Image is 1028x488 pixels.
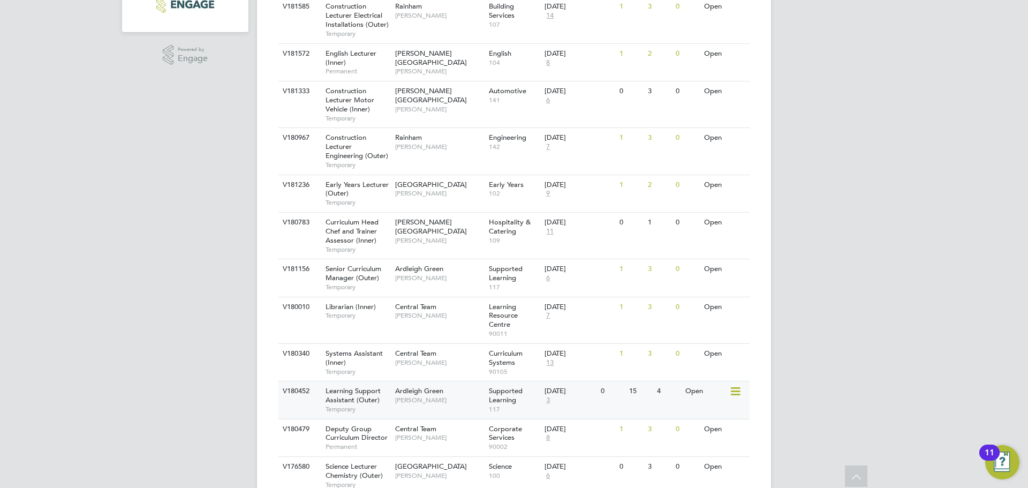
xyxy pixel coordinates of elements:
[280,457,318,477] div: V176580
[645,81,673,101] div: 3
[545,218,614,227] div: [DATE]
[617,297,645,317] div: 1
[617,344,645,364] div: 1
[701,297,748,317] div: Open
[395,142,483,151] span: [PERSON_NAME]
[673,344,701,364] div: 0
[701,81,748,101] div: Open
[395,264,443,273] span: Ardleigh Green
[673,213,701,232] div: 0
[545,142,551,152] span: 7
[617,81,645,101] div: 0
[673,419,701,439] div: 0
[280,344,318,364] div: V180340
[395,424,436,433] span: Central Team
[489,20,540,29] span: 107
[545,87,614,96] div: [DATE]
[701,344,748,364] div: Open
[701,457,748,477] div: Open
[395,274,483,282] span: [PERSON_NAME]
[673,81,701,101] div: 0
[545,358,555,367] span: 13
[489,189,540,198] span: 102
[326,29,390,38] span: Temporary
[489,367,540,376] span: 90105
[326,245,390,254] span: Temporary
[489,283,540,291] span: 117
[545,349,614,358] div: [DATE]
[545,425,614,434] div: [DATE]
[395,86,467,104] span: [PERSON_NAME][GEOGRAPHIC_DATA]
[545,11,555,20] span: 14
[489,462,512,471] span: Science
[489,405,540,414] span: 117
[489,349,523,367] span: Curriculum Systems
[395,11,483,20] span: [PERSON_NAME]
[280,259,318,279] div: V181156
[489,264,523,282] span: Supported Learning
[489,217,531,236] span: Hospitality & Catering
[545,58,551,67] span: 8
[545,311,551,320] span: 7
[673,259,701,279] div: 0
[654,381,682,401] div: 4
[545,274,551,283] span: 6
[701,175,748,195] div: Open
[545,49,614,58] div: [DATE]
[326,264,381,282] span: Senior Curriculum Manager (Outer)
[545,265,614,274] div: [DATE]
[545,133,614,142] div: [DATE]
[489,2,515,20] span: Building Services
[545,462,614,471] div: [DATE]
[489,424,522,442] span: Corporate Services
[489,471,540,480] span: 100
[645,128,673,148] div: 3
[617,457,645,477] div: 0
[617,128,645,148] div: 1
[395,471,483,480] span: [PERSON_NAME]
[673,128,701,148] div: 0
[489,86,526,95] span: Automotive
[395,236,483,245] span: [PERSON_NAME]
[673,457,701,477] div: 0
[489,180,524,189] span: Early Years
[326,49,376,67] span: English Lecturer (Inner)
[545,181,614,190] div: [DATE]
[673,297,701,317] div: 0
[985,453,994,467] div: 11
[545,433,551,442] span: 8
[326,442,390,451] span: Permanent
[545,387,595,396] div: [DATE]
[545,189,551,198] span: 9
[683,381,729,401] div: Open
[395,2,422,11] span: Rainham
[326,462,383,480] span: Science Lecturer Chemistry (Outer)
[645,213,673,232] div: 1
[326,161,390,169] span: Temporary
[489,49,511,58] span: English
[489,302,518,329] span: Learning Resource Centre
[545,303,614,312] div: [DATE]
[545,96,551,105] span: 6
[326,180,389,198] span: Early Years Lecturer (Outer)
[395,133,422,142] span: Rainham
[326,386,381,404] span: Learning Support Assistant (Outer)
[326,405,390,414] span: Temporary
[326,198,390,207] span: Temporary
[395,217,467,236] span: [PERSON_NAME][GEOGRAPHIC_DATA]
[280,128,318,148] div: V180967
[617,213,645,232] div: 0
[701,259,748,279] div: Open
[489,442,540,451] span: 90002
[395,311,483,320] span: [PERSON_NAME]
[395,396,483,404] span: [PERSON_NAME]
[326,133,388,160] span: Construction Lecturer Engineering (Outer)
[395,67,483,76] span: [PERSON_NAME]
[280,213,318,232] div: V180783
[395,189,483,198] span: [PERSON_NAME]
[326,67,390,76] span: Permanent
[280,419,318,439] div: V180479
[326,349,383,367] span: Systems Assistant (Inner)
[489,386,523,404] span: Supported Learning
[326,114,390,123] span: Temporary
